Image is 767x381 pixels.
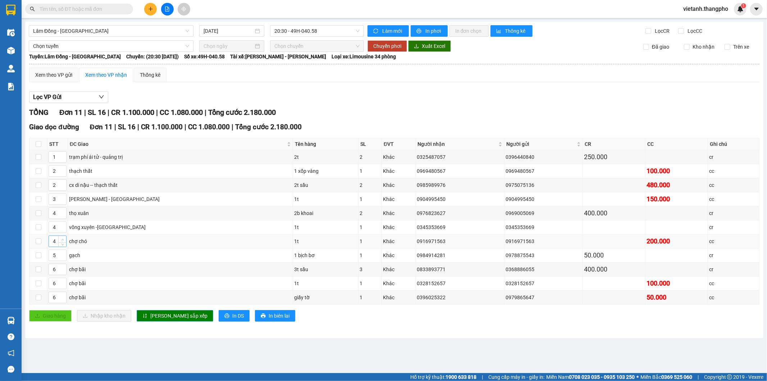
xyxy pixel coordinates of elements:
[360,181,380,189] div: 2
[69,279,292,287] div: chợ bãi
[360,153,380,161] div: 2
[165,6,170,12] span: file-add
[584,264,644,274] div: 400.000
[383,181,415,189] div: Khác
[69,251,292,259] div: gạch
[360,265,380,273] div: 3
[33,41,189,51] span: Chọn tuyến
[690,43,717,51] span: Kho nhận
[584,152,644,162] div: 250.000
[382,138,416,150] th: ĐVT
[383,293,415,301] div: Khác
[488,373,544,381] span: Cung cấp máy in - giấy in:
[753,6,760,12] span: caret-down
[160,108,203,117] span: CC 1.080.000
[29,91,108,103] button: Lọc VP Gửi
[383,195,415,203] div: Khác
[29,123,79,131] span: Giao dọc đường
[84,108,86,117] span: |
[727,375,732,380] span: copyright
[709,153,758,161] div: cr
[29,108,49,117] span: TỔNG
[140,71,160,79] div: Thống kê
[69,195,292,203] div: [PERSON_NAME] - [GEOGRAPHIC_DATA]
[417,265,503,273] div: 0833893771
[188,123,230,131] span: CC 1.080.000
[99,94,104,100] span: down
[69,181,292,189] div: cx di nậu -- thạch thất
[205,108,206,117] span: |
[332,53,396,60] span: Loại xe: Limousine 34 phòng
[58,236,66,242] span: Increase Value
[649,43,672,51] span: Đã giao
[709,293,758,301] div: cc
[506,209,581,217] div: 0969005069
[425,27,442,35] span: In phơi
[60,243,65,247] span: down
[230,53,326,60] span: Tài xế: [PERSON_NAME] - [PERSON_NAME]
[184,53,225,60] span: Số xe: 49H-040.58
[698,373,699,381] span: |
[709,237,758,245] div: cc
[29,54,121,59] b: Tuyến: Lâm Đồng - [GEOGRAPHIC_DATA]
[709,181,758,189] div: cc
[414,44,419,49] span: download
[69,265,292,273] div: chợ bãi
[652,27,671,35] span: Lọc CR
[274,41,359,51] span: Chọn chuyến
[383,209,415,217] div: Khác
[274,26,359,36] span: 20:30 - 49H-040.58
[111,108,154,117] span: CR 1.100.000
[506,293,581,301] div: 0979865647
[417,237,503,245] div: 0916971563
[490,25,533,37] button: bar-chartThống kê
[178,3,190,15] button: aim
[677,4,734,13] span: vietanh.thangpho
[269,312,289,320] span: In biên lai
[77,310,131,322] button: downloadNhập kho nhận
[506,279,581,287] div: 0328152657
[584,250,644,260] div: 50.000
[293,138,358,150] th: Tên hàng
[506,251,581,259] div: 0978875543
[235,123,302,131] span: Tổng cước 2.180.000
[383,237,415,245] div: Khác
[709,195,758,203] div: cc
[208,108,276,117] span: Tổng cước 2.180.000
[417,223,503,231] div: 0345353669
[360,251,380,259] div: 1
[569,374,635,380] strong: 0708 023 035 - 0935 103 250
[750,3,763,15] button: caret-down
[85,71,127,79] div: Xem theo VP nhận
[8,333,14,340] span: question-circle
[294,237,357,245] div: 1t
[506,153,581,161] div: 0396440840
[232,312,244,320] span: In DS
[219,310,250,322] button: printerIn DS
[360,279,380,287] div: 1
[383,251,415,259] div: Khác
[141,123,183,131] span: CR 1.100.000
[647,278,707,288] div: 100.000
[360,209,380,217] div: 2
[255,310,295,322] button: printerIn biên lai
[294,265,357,273] div: 3t sầu
[546,373,635,381] span: Miền Nam
[383,223,415,231] div: Khác
[60,237,65,242] span: up
[661,374,692,380] strong: 0369 525 060
[294,195,357,203] div: 1t
[35,71,72,79] div: Xem theo VP gửi
[184,123,186,131] span: |
[506,237,581,245] div: 0916971563
[7,83,15,90] img: solution-icon
[709,167,758,175] div: cc
[7,47,15,54] img: warehouse-icon
[359,138,382,150] th: SL
[411,25,448,37] button: printerIn phơi
[741,3,746,8] sup: 1
[417,181,503,189] div: 0985989976
[506,265,581,273] div: 0368886055
[645,138,708,150] th: CC
[90,123,113,131] span: Đơn 11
